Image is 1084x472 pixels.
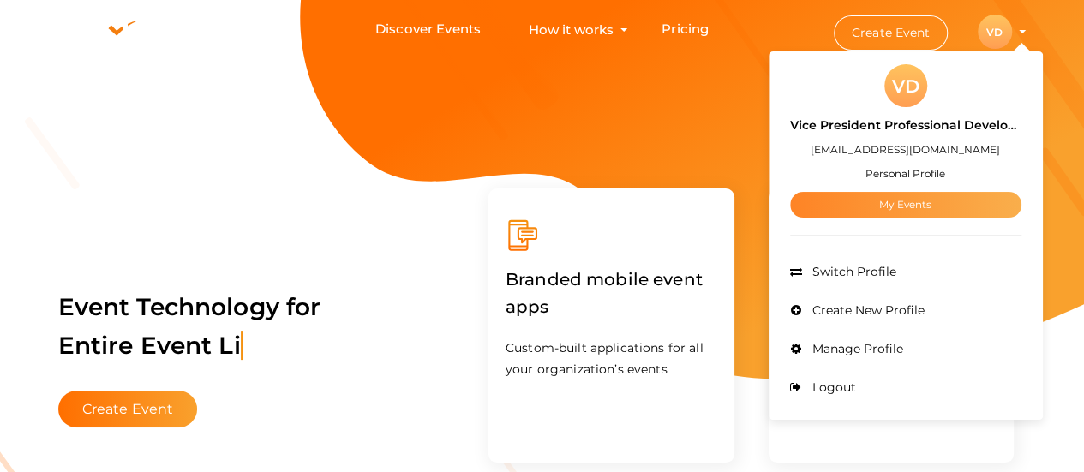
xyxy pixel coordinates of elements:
[808,341,903,356] span: Manage Profile
[790,116,1021,135] label: Vice President Professional Development
[808,264,896,279] span: Switch Profile
[808,302,925,318] span: Create New Profile
[808,379,856,395] span: Logout
[506,338,717,380] p: Custom-built applications for all your organization’s events
[58,331,243,360] span: Entire Event Li
[58,391,198,427] button: Create Event
[58,266,321,386] label: Event Technology for
[865,167,945,180] small: Personal Profile
[506,300,717,316] a: Branded mobile event apps
[375,14,481,45] a: Discover Events
[978,15,1012,49] div: VD
[811,140,1000,159] label: [EMAIL_ADDRESS][DOMAIN_NAME]
[978,26,1012,39] profile-pic: VD
[506,253,717,333] label: Branded mobile event apps
[662,14,709,45] a: Pricing
[884,64,927,107] div: VD
[834,15,949,51] button: Create Event
[524,14,619,45] button: How it works
[973,14,1017,50] button: VD
[790,192,1021,218] a: My Events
